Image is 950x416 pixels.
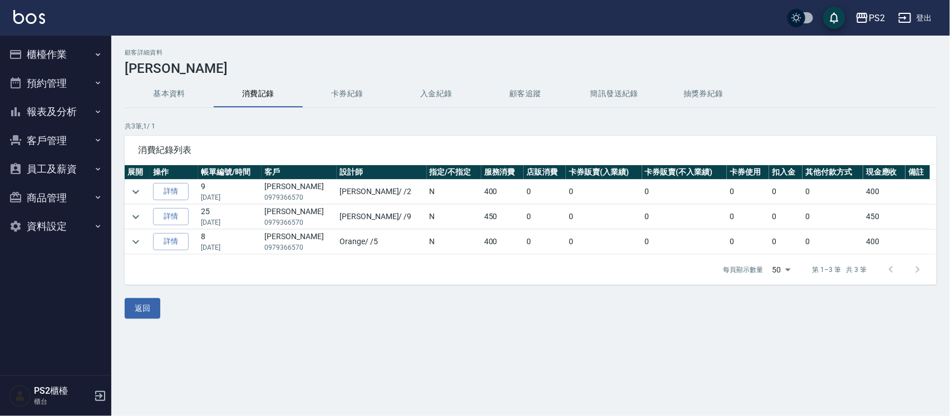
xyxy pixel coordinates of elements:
[4,97,107,126] button: 報表及分析
[198,205,262,229] td: 25
[570,81,659,107] button: 簡訊發送紀錄
[138,145,923,156] span: 消費紀錄列表
[150,165,198,180] th: 操作
[337,180,426,204] td: [PERSON_NAME] / /2
[813,265,867,275] p: 第 1–3 筆 共 3 筆
[481,81,570,107] button: 顧客追蹤
[769,205,803,229] td: 0
[198,230,262,254] td: 8
[566,165,642,180] th: 卡券販賣(入業績)
[262,230,337,254] td: [PERSON_NAME]
[768,255,795,285] div: 50
[264,242,334,252] p: 0979366570
[125,121,937,131] p: 共 3 筆, 1 / 1
[642,180,727,204] td: 0
[642,230,727,254] td: 0
[863,180,905,204] td: 400
[4,69,107,98] button: 預約管理
[524,205,566,229] td: 0
[566,205,642,229] td: 0
[869,11,885,25] div: PS2
[214,81,303,107] button: 消費記錄
[4,184,107,212] button: 商品管理
[153,183,189,200] a: 詳情
[803,230,863,254] td: 0
[337,230,426,254] td: Orange / /5
[851,7,889,29] button: PS2
[524,165,566,180] th: 店販消費
[863,205,905,229] td: 450
[524,180,566,204] td: 0
[125,165,150,180] th: 展開
[727,180,769,204] td: 0
[727,230,769,254] td: 0
[125,298,160,319] button: 返回
[262,205,337,229] td: [PERSON_NAME]
[863,165,905,180] th: 現金應收
[201,217,259,227] p: [DATE]
[481,230,524,254] td: 400
[427,165,481,180] th: 指定/不指定
[803,180,863,204] td: 0
[34,397,91,407] p: 櫃台
[153,208,189,225] a: 詳情
[642,205,727,229] td: 0
[769,180,803,204] td: 0
[823,7,845,29] button: save
[198,180,262,204] td: 9
[905,165,930,180] th: 備註
[201,242,259,252] p: [DATE]
[427,230,481,254] td: N
[34,385,91,397] h5: PS2櫃檯
[13,10,45,24] img: Logo
[264,217,334,227] p: 0979366570
[566,180,642,204] td: 0
[127,209,144,225] button: expand row
[9,385,31,407] img: Person
[153,233,189,250] a: 詳情
[264,192,334,202] p: 0979366570
[337,205,426,229] td: [PERSON_NAME] / /9
[894,8,937,28] button: 登出
[803,205,863,229] td: 0
[4,212,107,241] button: 資料設定
[125,49,937,56] h2: 顧客詳細資料
[392,81,481,107] button: 入金紀錄
[481,180,524,204] td: 400
[727,165,769,180] th: 卡券使用
[427,205,481,229] td: N
[262,165,337,180] th: 客戶
[481,165,524,180] th: 服務消費
[566,230,642,254] td: 0
[863,230,905,254] td: 400
[727,205,769,229] td: 0
[337,165,426,180] th: 設計師
[125,61,937,76] h3: [PERSON_NAME]
[4,155,107,184] button: 員工及薪資
[769,165,803,180] th: 扣入金
[481,205,524,229] td: 450
[723,265,764,275] p: 每頁顯示數量
[524,230,566,254] td: 0
[262,180,337,204] td: [PERSON_NAME]
[427,180,481,204] td: N
[803,165,863,180] th: 其他付款方式
[4,40,107,69] button: 櫃檯作業
[127,234,144,250] button: expand row
[198,165,262,180] th: 帳單編號/時間
[201,192,259,202] p: [DATE]
[769,230,803,254] td: 0
[4,126,107,155] button: 客戶管理
[303,81,392,107] button: 卡券紀錄
[125,81,214,107] button: 基本資料
[659,81,748,107] button: 抽獎券紀錄
[127,184,144,200] button: expand row
[642,165,727,180] th: 卡券販賣(不入業績)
